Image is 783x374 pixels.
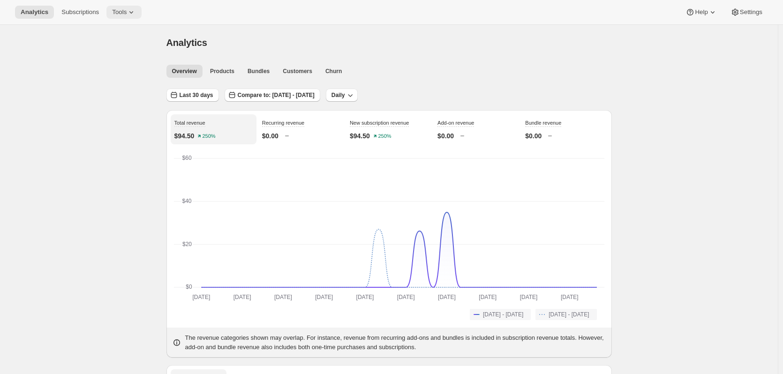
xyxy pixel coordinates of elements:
text: [DATE] [519,294,537,300]
button: Daily [326,89,358,102]
text: [DATE] [274,294,292,300]
p: $94.50 [350,131,370,141]
button: Compare to: [DATE] - [DATE] [225,89,320,102]
span: Daily [331,91,345,99]
span: Customers [283,67,312,75]
span: Last 30 days [180,91,213,99]
span: Recurring revenue [262,120,305,126]
text: 250% [203,134,216,139]
text: [DATE] [397,294,414,300]
span: [DATE] - [DATE] [483,311,523,318]
span: Overview [172,67,197,75]
text: $20 [182,241,192,247]
span: Products [210,67,234,75]
text: $0 [186,284,192,290]
span: Analytics [21,8,48,16]
span: Bundle revenue [525,120,561,126]
text: [DATE] [356,294,374,300]
p: $0.00 [437,131,454,141]
button: Analytics [15,6,54,19]
p: $94.50 [174,131,195,141]
span: Add-on revenue [437,120,474,126]
span: Compare to: [DATE] - [DATE] [238,91,315,99]
text: $40 [182,198,191,204]
span: Subscriptions [61,8,99,16]
button: Last 30 days [166,89,219,102]
span: Help [695,8,708,16]
span: Tools [112,8,127,16]
p: The revenue categories shown may overlap. For instance, revenue from recurring add-ons and bundle... [185,333,606,352]
button: [DATE] - [DATE] [470,309,531,320]
text: [DATE] [192,294,210,300]
button: Tools [106,6,142,19]
text: [DATE] [438,294,456,300]
text: [DATE] [315,294,333,300]
text: $60 [182,155,191,161]
button: Help [680,6,723,19]
text: [DATE] [233,294,251,300]
p: $0.00 [262,131,279,141]
text: [DATE] [479,294,497,300]
span: Churn [325,67,342,75]
span: New subscription revenue [350,120,409,126]
button: [DATE] - [DATE] [535,309,596,320]
button: Subscriptions [56,6,105,19]
span: Analytics [166,37,207,48]
text: [DATE] [560,294,578,300]
span: Settings [740,8,762,16]
button: Settings [725,6,768,19]
p: $0.00 [525,131,542,141]
span: Total revenue [174,120,205,126]
span: Bundles [248,67,270,75]
span: [DATE] - [DATE] [549,311,589,318]
text: 250% [378,134,391,139]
